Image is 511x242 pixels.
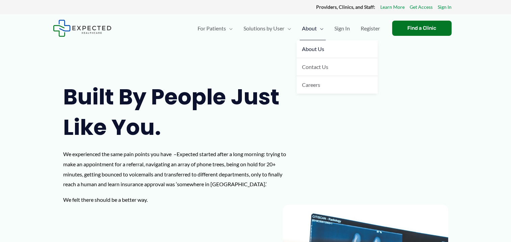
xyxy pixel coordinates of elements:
span: Register [361,17,380,40]
a: AboutMenu Toggle [297,17,329,40]
p: We felt there should be a better way. [63,195,294,205]
span: Careers [302,81,320,88]
a: Find a Clinic [392,21,452,36]
a: About Us [297,40,378,58]
h1: Built by people just like you. [63,82,294,142]
span: About Us [302,46,324,52]
a: Contact Us [297,58,378,76]
span: Menu Toggle [284,17,291,40]
span: Menu Toggle [317,17,324,40]
span: For Patients [198,17,226,40]
span: Solutions by User [244,17,284,40]
p: We experienced the same pain points you have – [63,149,294,189]
a: Learn More [380,3,405,11]
img: Expected Healthcare Logo - side, dark font, small [53,20,111,37]
span: Menu Toggle [226,17,233,40]
span: Sign In [334,17,350,40]
a: Sign In [438,3,452,11]
strong: Providers, Clinics, and Staff: [316,4,375,10]
a: Register [355,17,385,40]
span: About [302,17,317,40]
a: Careers [297,76,378,94]
span: Contact Us [302,64,328,70]
a: Solutions by UserMenu Toggle [238,17,297,40]
a: Sign In [329,17,355,40]
nav: Primary Site Navigation [192,17,385,40]
a: For PatientsMenu Toggle [192,17,238,40]
a: Get Access [410,3,433,11]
